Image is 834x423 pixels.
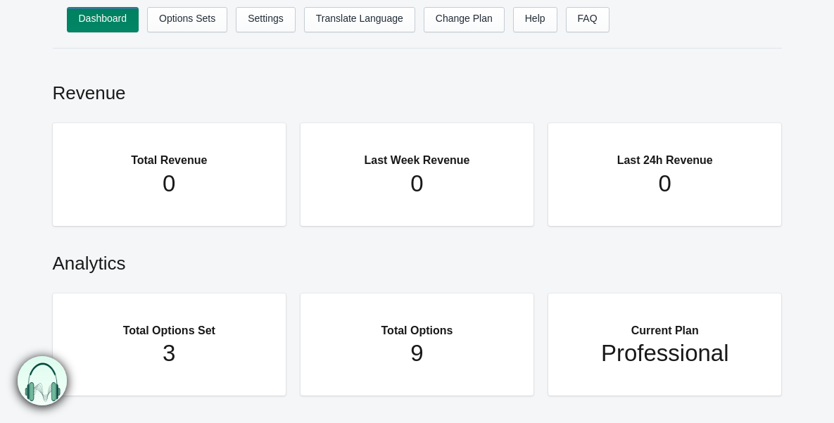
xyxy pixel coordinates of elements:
[576,339,754,367] h1: Professional
[329,170,506,198] h1: 0
[329,137,506,170] h2: Last Week Revenue
[81,170,258,198] h1: 0
[513,7,557,32] a: Help
[81,308,258,340] h2: Total Options Set
[15,356,65,406] img: bxm.png
[81,339,258,367] h1: 3
[81,137,258,170] h2: Total Revenue
[329,308,506,340] h2: Total Options
[53,66,782,113] h2: Revenue
[329,339,506,367] h1: 9
[576,137,754,170] h2: Last 24h Revenue
[566,7,609,32] a: FAQ
[304,7,415,32] a: Translate Language
[147,7,227,32] a: Options Sets
[576,308,754,340] h2: Current Plan
[53,236,782,283] h2: Analytics
[67,7,139,32] a: Dashboard
[424,7,505,32] a: Change Plan
[236,7,296,32] a: Settings
[576,170,754,198] h1: 0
